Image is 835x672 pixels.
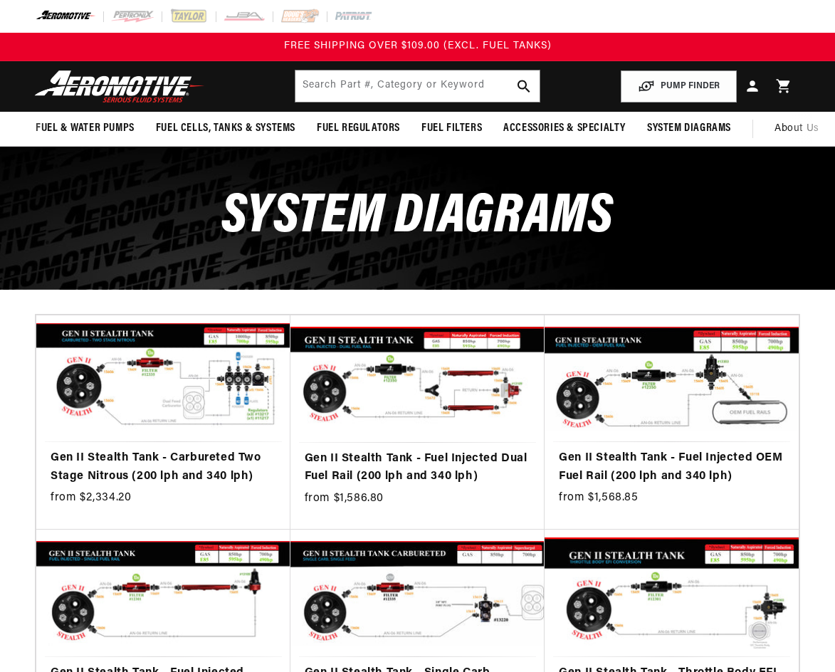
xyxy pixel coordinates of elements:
a: Gen II Stealth Tank - Carbureted Two Stage Nitrous (200 lph and 340 lph) [51,449,276,485]
span: Fuel Filters [421,121,482,136]
span: Fuel & Water Pumps [36,121,135,136]
summary: Fuel Cells, Tanks & Systems [145,112,306,145]
input: Search by Part Number, Category or Keyword [295,70,539,102]
button: search button [508,70,540,102]
button: PUMP FINDER [621,70,737,103]
summary: Fuel Filters [411,112,493,145]
img: Aeromotive [31,70,209,103]
summary: Fuel Regulators [306,112,411,145]
span: About Us [774,123,819,134]
summary: Accessories & Specialty [493,112,636,145]
summary: System Diagrams [636,112,742,145]
span: System Diagrams [647,121,731,136]
span: Accessories & Specialty [503,121,626,136]
span: Fuel Cells, Tanks & Systems [156,121,295,136]
span: FREE SHIPPING OVER $109.00 (EXCL. FUEL TANKS) [284,41,552,51]
a: Gen II Stealth Tank - Fuel Injected OEM Fuel Rail (200 lph and 340 lph) [559,449,784,485]
a: About Us [764,112,830,146]
a: Gen II Stealth Tank - Fuel Injected Dual Fuel Rail (200 lph and 340 lph) [305,450,531,486]
span: Fuel Regulators [317,121,400,136]
summary: Fuel & Water Pumps [25,112,145,145]
span: System Diagrams [221,189,614,246]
